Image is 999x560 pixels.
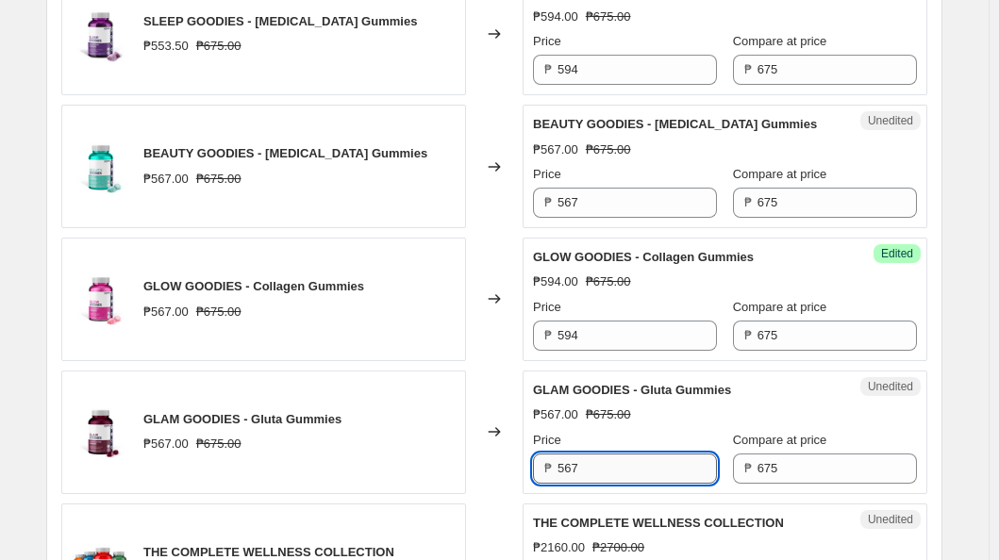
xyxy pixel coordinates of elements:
[143,545,394,559] span: THE COMPLETE WELLNESS COLLECTION
[744,62,752,76] span: ₱
[196,170,241,189] strike: ₱675.00
[72,6,128,62] img: PDP_MKT_MEL_1_1200x1200_8144d7fa-7815-455c-bf50-d5812f3c0b72_80x.png
[744,328,752,342] span: ₱
[72,271,128,327] img: PDP_MKT_COL_1_1200x1200__2_80x.png
[733,433,827,447] span: Compare at price
[533,272,578,291] div: ₱594.00
[533,516,784,530] span: THE COMPLETE WELLNESS COLLECTION
[72,404,128,460] img: PDP_MKT_GLU_1_1200x1200_V7_GN_80x.png
[544,62,552,76] span: ₱
[143,412,341,426] span: GLAM GOODIES - Gluta Gummies
[533,433,561,447] span: Price
[143,14,417,28] span: SLEEP GOODIES - [MEDICAL_DATA] Gummies
[544,195,552,209] span: ₱
[586,8,631,26] strike: ₱675.00
[533,405,578,424] div: ₱567.00
[143,170,189,189] div: ₱567.00
[533,117,817,131] span: BEAUTY GOODIES - [MEDICAL_DATA] Gummies
[196,435,241,453] strike: ₱675.00
[143,279,364,293] span: GLOW GOODIES - Collagen Gummies
[143,303,189,321] div: ₱567.00
[733,300,827,314] span: Compare at price
[744,461,752,475] span: ₱
[586,272,631,291] strike: ₱675.00
[586,405,631,424] strike: ₱675.00
[533,167,561,181] span: Price
[533,300,561,314] span: Price
[868,512,913,527] span: Unedited
[533,34,561,48] span: Price
[533,538,585,557] div: ₱2160.00
[533,140,578,159] div: ₱567.00
[733,167,827,181] span: Compare at price
[544,461,552,475] span: ₱
[143,37,189,56] div: ₱553.50
[868,379,913,394] span: Unedited
[592,538,644,557] strike: ₱2700.00
[586,140,631,159] strike: ₱675.00
[881,246,913,261] span: Edited
[544,328,552,342] span: ₱
[143,146,427,160] span: BEAUTY GOODIES - [MEDICAL_DATA] Gummies
[196,37,241,56] strike: ₱675.00
[733,34,827,48] span: Compare at price
[533,383,731,397] span: GLAM GOODIES - Gluta Gummies
[744,195,752,209] span: ₱
[72,139,128,195] img: PDP_MKT_ASH_1_1200x1200__3_80x.png
[868,113,913,128] span: Unedited
[533,8,578,26] div: ₱594.00
[196,303,241,321] strike: ₱675.00
[533,250,754,264] span: GLOW GOODIES - Collagen Gummies
[143,435,189,453] div: ₱567.00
